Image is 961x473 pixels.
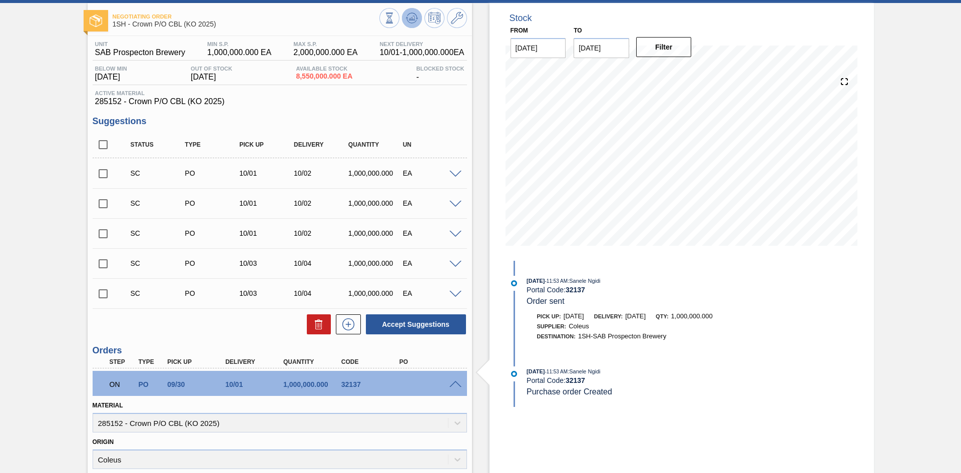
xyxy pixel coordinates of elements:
img: Ícone [90,15,102,27]
span: [DATE] [625,312,646,320]
div: Delivery [223,358,288,365]
span: - 11:53 AM [545,278,568,284]
button: Update Chart [402,8,422,28]
div: 1,000,000.000 [346,199,406,207]
label: Origin [93,438,114,445]
span: MAX S.P. [293,41,357,47]
div: Purchase order [182,169,243,177]
div: Stock [510,13,532,24]
span: 10/01 - 1,000,000.000 EA [379,48,464,57]
div: Accept Suggestions [361,313,467,335]
div: 1,000,000.000 [281,380,346,388]
span: : Sanele Ngidi [568,368,600,374]
div: EA [400,289,461,297]
span: : Sanele Ngidi [568,278,600,284]
span: Order sent [527,297,565,305]
div: New suggestion [331,314,361,334]
div: Delete Suggestions [302,314,331,334]
div: 1,000,000.000 [346,289,406,297]
div: 10/02/2025 [291,199,352,207]
div: Suggestion Created [128,259,189,267]
div: 10/01/2025 [223,380,288,388]
div: UN [400,141,461,148]
div: Negotiating Order [107,373,137,395]
span: [DATE] [95,73,127,82]
span: 8,550,000.000 EA [296,73,352,80]
div: Purchase order [182,259,243,267]
div: 10/03/2025 [237,259,297,267]
img: atual [511,280,517,286]
label: From [511,27,528,34]
div: Portal Code: [527,376,764,384]
div: 10/01/2025 [237,199,297,207]
span: Supplier: [537,323,567,329]
label: to [574,27,582,34]
span: [DATE] [191,73,232,82]
div: Suggestion Created [128,289,189,297]
div: 1,000,000.000 [346,169,406,177]
span: Out Of Stock [191,66,232,72]
span: Available Stock [296,66,352,72]
div: PO [397,358,462,365]
span: Below Min [95,66,127,72]
div: Code [339,358,404,365]
div: Quantity [346,141,406,148]
div: Purchase order [182,229,243,237]
button: Go to Master Data / General [447,8,467,28]
div: 10/02/2025 [291,169,352,177]
span: MIN S.P. [207,41,271,47]
div: Pick up [237,141,297,148]
div: Type [182,141,243,148]
span: 285152 - Crown P/O CBL (KO 2025) [95,97,464,106]
div: 10/03/2025 [237,289,297,297]
button: Filter [636,37,692,57]
div: Purchase order [182,289,243,297]
button: Accept Suggestions [366,314,466,334]
div: Suggestion Created [128,229,189,237]
span: Active Material [95,90,464,96]
div: Purchase order [136,380,166,388]
strong: 32137 [566,286,585,294]
div: 10/04/2025 [291,259,352,267]
span: Next Delivery [379,41,464,47]
span: SAB Prospecton Brewery [95,48,186,57]
div: Pick up [165,358,230,365]
div: 10/01/2025 [237,169,297,177]
div: Purchase order [182,199,243,207]
span: 1SH - Crown P/O CBL (KO 2025) [113,21,379,28]
div: Type [136,358,166,365]
span: Coleus [569,322,589,330]
img: atual [511,371,517,377]
div: 09/30/2025 [165,380,230,388]
span: - 11:53 AM [545,369,568,374]
button: Stocks Overview [379,8,399,28]
div: Portal Code: [527,286,764,294]
div: 1,000,000.000 [346,229,406,237]
input: mm/dd/yyyy [574,38,629,58]
div: EA [400,259,461,267]
p: ON [110,380,135,388]
div: EA [400,229,461,237]
span: 1,000,000.000 EA [207,48,271,57]
span: Blocked Stock [416,66,464,72]
span: Unit [95,41,186,47]
div: Quantity [281,358,346,365]
strong: 32137 [566,376,585,384]
input: mm/dd/yyyy [511,38,566,58]
h3: Suggestions [93,116,467,127]
div: EA [400,169,461,177]
button: Schedule Inventory [424,8,444,28]
span: Pick up: [537,313,561,319]
div: 1,000,000.000 [346,259,406,267]
span: Delivery: [594,313,623,319]
div: Step [107,358,137,365]
span: Qty: [656,313,668,319]
div: 10/02/2025 [291,229,352,237]
span: [DATE] [564,312,584,320]
div: 10/04/2025 [291,289,352,297]
span: [DATE] [527,278,545,284]
span: Purchase order Created [527,387,612,396]
span: 2,000,000.000 EA [293,48,357,57]
div: Suggestion Created [128,199,189,207]
span: Negotiating Order [113,14,379,20]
